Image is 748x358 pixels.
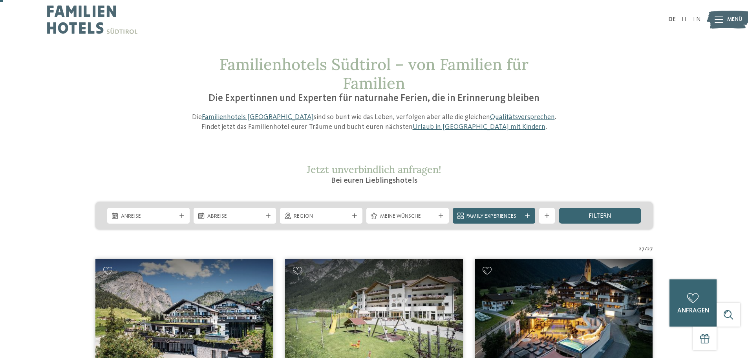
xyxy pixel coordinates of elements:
a: IT [682,17,687,23]
span: anfragen [677,308,709,314]
span: Family Experiences [466,213,521,220]
span: Abreise [207,213,262,220]
a: DE [668,17,676,23]
span: Anreise [121,213,176,220]
span: / [645,245,647,253]
a: anfragen [669,279,717,327]
a: Urlaub in [GEOGRAPHIC_DATA] mit Kindern [413,123,545,130]
a: EN [693,17,701,23]
span: 27 [639,245,645,253]
span: 27 [647,245,653,253]
a: Familienhotels [GEOGRAPHIC_DATA] [202,114,314,121]
span: Familienhotels Südtirol – von Familien für Familien [219,54,529,93]
span: filtern [589,213,611,219]
span: Menü [727,16,743,24]
a: Qualitätsversprechen [490,114,555,121]
span: Die Expertinnen und Experten für naturnahe Ferien, die in Erinnerung bleiben [208,94,540,103]
span: Bei euren Lieblingshotels [331,177,417,185]
p: Die sind so bunt wie das Leben, verfolgen aber alle die gleichen . Findet jetzt das Familienhotel... [188,112,561,132]
span: Meine Wünsche [380,213,435,220]
span: Jetzt unverbindlich anfragen! [307,163,441,176]
span: Region [294,213,349,220]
